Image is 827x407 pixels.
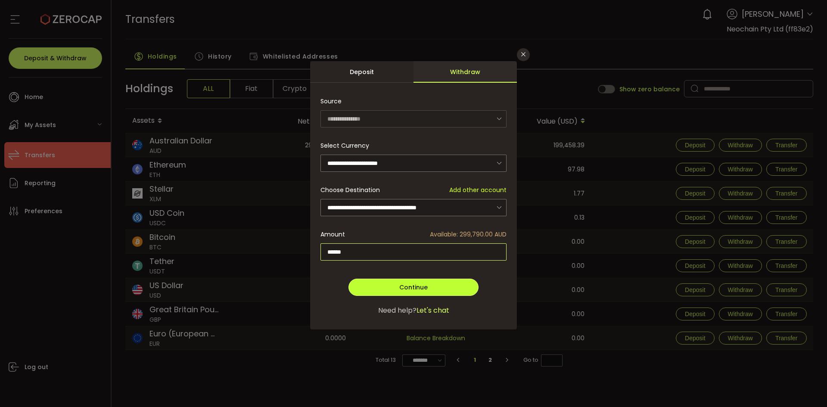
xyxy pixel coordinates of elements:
span: Amount [320,230,345,239]
span: Need help? [378,305,417,316]
span: Source [320,93,342,110]
span: Let's chat [417,305,449,316]
div: Deposit [310,61,413,83]
div: dialog [310,61,517,329]
span: Choose Destination [320,186,380,195]
span: Continue [399,283,428,292]
button: Continue [348,279,479,296]
div: Withdraw [413,61,517,83]
span: Available: 299,790.00 AUD [430,230,507,239]
span: Add other account [449,186,507,195]
iframe: Chat Widget [784,366,827,407]
label: Select Currency [320,141,374,150]
button: Close [517,48,530,61]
